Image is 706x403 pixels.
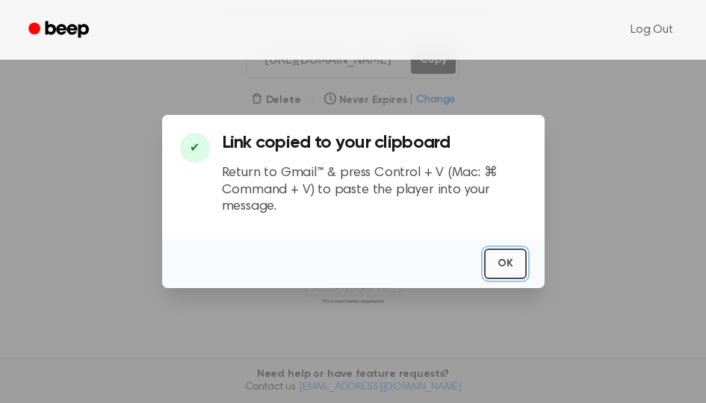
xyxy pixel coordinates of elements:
[18,16,102,45] a: Beep
[616,12,688,48] a: Log Out
[180,133,210,163] div: ✔
[484,249,527,279] button: OK
[222,165,527,216] p: Return to Gmail™ & press Control + V (Mac: ⌘ Command + V) to paste the player into your message.
[222,133,527,153] h3: Link copied to your clipboard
